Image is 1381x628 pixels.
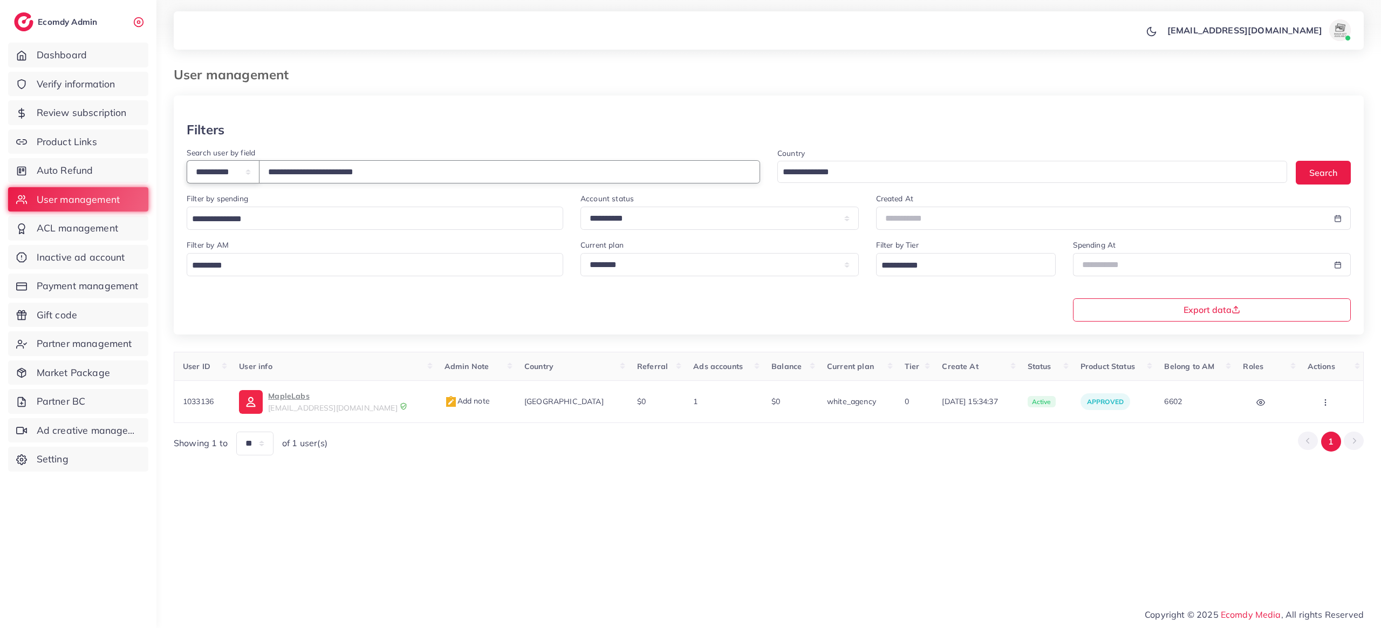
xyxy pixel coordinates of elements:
[8,274,148,298] a: Payment management
[183,397,214,406] span: 1033136
[187,253,563,276] div: Search for option
[878,257,1042,274] input: Search for option
[1329,19,1351,41] img: avatar
[637,397,646,406] span: $0
[37,135,97,149] span: Product Links
[1081,361,1135,371] span: Product Status
[37,452,69,466] span: Setting
[445,395,457,408] img: admin_note.cdd0b510.svg
[37,163,93,178] span: Auto Refund
[37,394,86,408] span: Partner BC
[580,240,624,250] label: Current plan
[8,72,148,97] a: Verify information
[1308,361,1335,371] span: Actions
[524,397,604,406] span: [GEOGRAPHIC_DATA]
[8,418,148,443] a: Ad creative management
[37,77,115,91] span: Verify information
[1221,609,1281,620] a: Ecomdy Media
[637,361,668,371] span: Referral
[239,390,263,414] img: ic-user-info.36bf1079.svg
[239,390,427,413] a: MapleLabs[EMAIL_ADDRESS][DOMAIN_NAME]
[1321,432,1341,452] button: Go to page 1
[8,100,148,125] a: Review subscription
[8,245,148,270] a: Inactive ad account
[1243,361,1263,371] span: Roles
[942,396,1010,407] span: [DATE] 15:34:37
[8,43,148,67] a: Dashboard
[1164,397,1182,406] span: 6602
[777,161,1287,183] div: Search for option
[524,361,553,371] span: Country
[445,396,490,406] span: Add note
[1073,240,1116,250] label: Spending At
[827,397,876,406] span: white_agency
[174,67,297,83] h3: User management
[827,361,874,371] span: Current plan
[1028,361,1051,371] span: Status
[14,12,33,31] img: logo
[37,308,77,322] span: Gift code
[1161,19,1355,41] a: [EMAIL_ADDRESS][DOMAIN_NAME]avatar
[905,361,920,371] span: Tier
[771,361,802,371] span: Balance
[905,397,909,406] span: 0
[1087,398,1124,406] span: approved
[183,361,210,371] span: User ID
[188,257,549,274] input: Search for option
[37,48,87,62] span: Dashboard
[693,397,698,406] span: 1
[876,193,914,204] label: Created At
[1167,24,1322,37] p: [EMAIL_ADDRESS][DOMAIN_NAME]
[37,337,132,351] span: Partner management
[239,361,272,371] span: User info
[8,158,148,183] a: Auto Refund
[1298,432,1364,452] ul: Pagination
[693,361,743,371] span: Ads accounts
[14,12,100,31] a: logoEcomdy Admin
[268,403,397,413] span: [EMAIL_ADDRESS][DOMAIN_NAME]
[779,164,1273,181] input: Search for option
[37,279,139,293] span: Payment management
[8,447,148,472] a: Setting
[187,240,229,250] label: Filter by AM
[445,361,489,371] span: Admin Note
[8,129,148,154] a: Product Links
[876,240,919,250] label: Filter by Tier
[187,193,248,204] label: Filter by spending
[37,221,118,235] span: ACL management
[8,360,148,385] a: Market Package
[400,402,407,410] img: 9CAL8B2pu8EFxCJHYAAAAldEVYdGRhdGU6Y3JlYXRlADIwMjItMTItMDlUMDQ6NTg6MzkrMDA6MDBXSlgLAAAAJXRFWHRkYXR...
[1145,608,1364,621] span: Copyright © 2025
[8,389,148,414] a: Partner BC
[8,216,148,241] a: ACL management
[1281,608,1364,621] span: , All rights Reserved
[38,17,100,27] h2: Ecomdy Admin
[876,253,1056,276] div: Search for option
[187,147,255,158] label: Search user by field
[187,207,563,230] div: Search for option
[580,193,634,204] label: Account status
[771,397,780,406] span: $0
[37,193,120,207] span: User management
[1028,396,1056,408] span: active
[777,148,805,159] label: Country
[942,361,978,371] span: Create At
[1164,361,1214,371] span: Belong to AM
[37,424,140,438] span: Ad creative management
[188,211,549,228] input: Search for option
[37,366,110,380] span: Market Package
[8,303,148,327] a: Gift code
[187,122,224,138] h3: Filters
[282,437,327,449] span: of 1 user(s)
[8,331,148,356] a: Partner management
[1184,305,1240,314] span: Export data
[268,390,397,402] p: MapleLabs
[8,187,148,212] a: User management
[37,106,127,120] span: Review subscription
[37,250,125,264] span: Inactive ad account
[1296,161,1351,184] button: Search
[174,437,228,449] span: Showing 1 to
[1073,298,1351,322] button: Export data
